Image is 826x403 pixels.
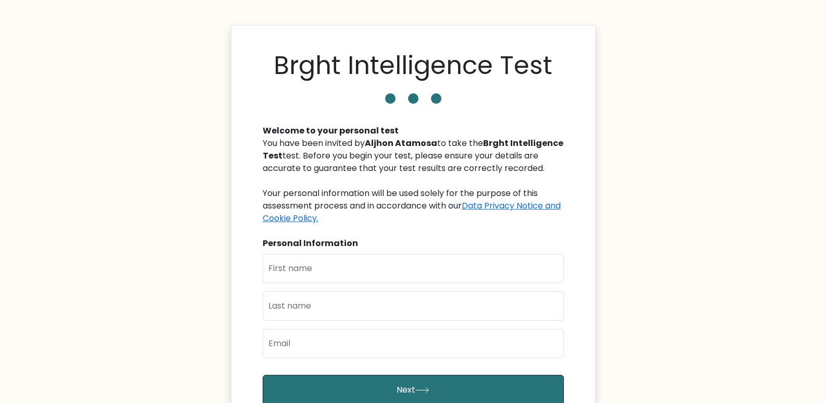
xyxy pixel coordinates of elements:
div: Welcome to your personal test [263,125,564,137]
div: Personal Information [263,237,564,250]
b: Brght Intelligence Test [263,137,563,162]
div: You have been invited by to take the test. Before you begin your test, please ensure your details... [263,137,564,225]
h1: Brght Intelligence Test [274,51,552,81]
input: Email [263,329,564,358]
input: First name [263,254,564,283]
b: Aljhon Atamosa [365,137,437,149]
input: Last name [263,291,564,321]
a: Data Privacy Notice and Cookie Policy. [263,200,561,224]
